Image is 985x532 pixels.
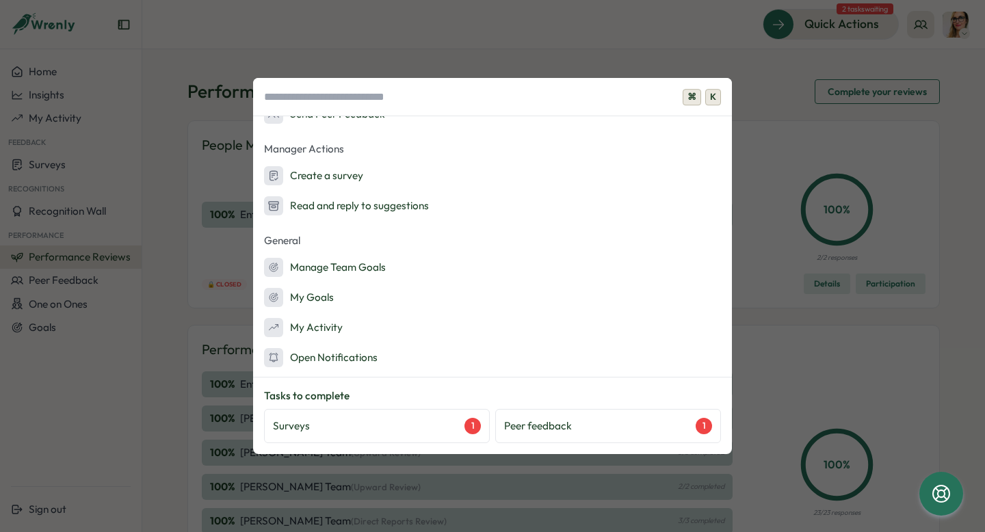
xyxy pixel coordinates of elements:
span: ⌘ [683,89,701,105]
p: Peer feedback [504,418,572,434]
p: General [253,230,732,251]
button: My Goals [253,284,732,311]
button: My Activity [253,314,732,341]
div: My Activity [264,318,343,337]
div: 1 [696,418,712,434]
div: My Goals [264,288,334,307]
div: 1 [464,418,481,434]
div: Manage Team Goals [264,258,386,277]
span: K [705,89,721,105]
div: Open Notifications [264,348,378,367]
div: Create a survey [264,166,363,185]
p: Surveys [273,418,310,434]
div: Read and reply to suggestions [264,196,429,215]
p: Tasks to complete [264,388,721,403]
p: Manager Actions [253,139,732,159]
button: Manage Team Goals [253,254,732,281]
button: Open Notifications [253,344,732,371]
button: Read and reply to suggestions [253,192,732,220]
button: Create a survey [253,162,732,189]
